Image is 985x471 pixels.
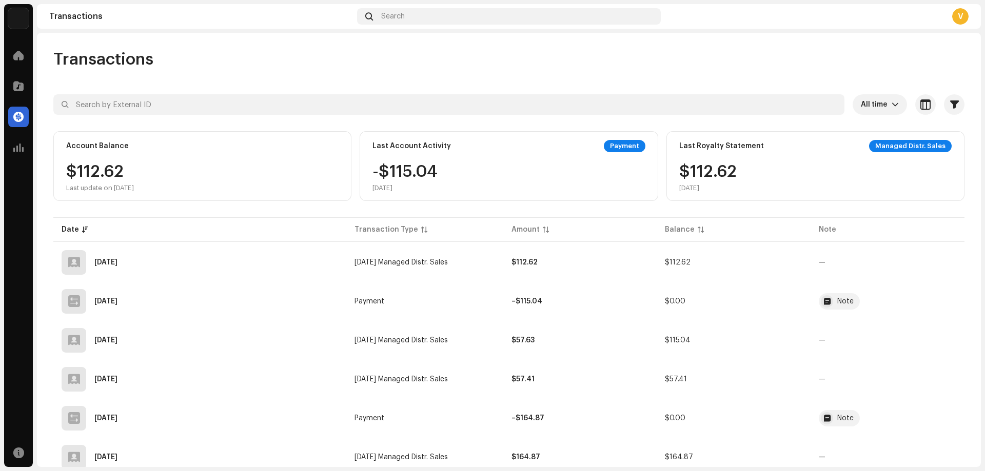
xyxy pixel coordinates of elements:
span: Jul 2025 Managed Distr. Sales [354,376,448,383]
div: Jul 6, 2025 [94,454,117,461]
div: Date [62,224,79,235]
div: Transactions [49,12,353,21]
div: Sep 8, 2025 [94,298,117,305]
span: $57.41 [665,376,687,383]
strong: $164.87 [511,454,540,461]
div: Oct 3, 2025 [94,259,117,266]
span: Euphoria Autopay - 202508 [819,293,956,310]
div: Jul 8, 2025 [94,415,117,422]
div: Last Royalty Statement [679,142,764,150]
span: $112.62 [665,259,691,266]
span: Search [381,12,405,21]
img: de0d2825-999c-4937-b35a-9adca56ee094 [8,8,29,29]
span: $0.00 [665,298,685,305]
span: Sep 2025 Managed Distr. Sales [354,259,448,266]
div: Balance [665,224,695,235]
div: dropdown trigger [892,94,899,115]
strong: –$164.87 [511,415,544,422]
span: All time [861,94,892,115]
span: Payment [354,415,384,422]
strong: $57.41 [511,376,535,383]
div: Amount [511,224,540,235]
div: Note [837,415,854,422]
div: Account Balance [66,142,129,150]
div: V [952,8,969,25]
div: Sep 5, 2025 [94,337,117,344]
div: Transaction Type [354,224,418,235]
span: Aug 2025 Managed Distr. Sales [354,337,448,344]
input: Search by External ID [53,94,844,115]
div: Aug 7, 2025 [94,376,117,383]
strong: $57.63 [511,337,535,344]
div: Last update on [DATE] [66,184,134,192]
span: Payment [354,298,384,305]
div: [DATE] [372,184,438,192]
re-a-table-badge: — [819,259,825,266]
span: Jun 2025 Managed Distr. Sales [354,454,448,461]
div: [DATE] [679,184,737,192]
strong: $112.62 [511,259,538,266]
re-a-table-badge: — [819,376,825,383]
div: Last Account Activity [372,142,451,150]
span: $0.00 [665,415,685,422]
re-a-table-badge: — [819,337,825,344]
span: $164.87 [665,454,693,461]
div: Note [837,298,854,305]
re-a-table-badge: — [819,454,825,461]
span: $115.04 [665,337,691,344]
span: Euphoria Autopay - 202506 [819,410,956,426]
span: Transactions [53,49,153,70]
strong: –$115.04 [511,298,542,305]
div: Managed Distr. Sales [869,140,952,152]
div: Payment [604,140,645,152]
